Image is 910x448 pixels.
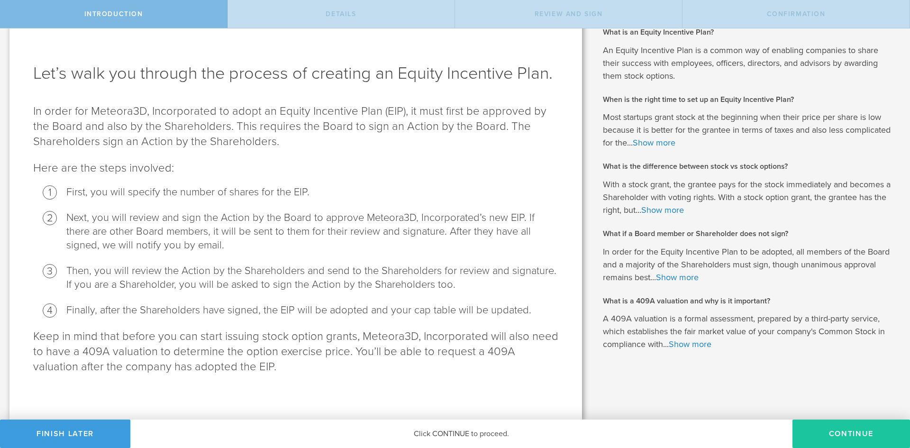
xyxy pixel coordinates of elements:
[603,312,896,351] p: A 409A valuation is a formal assessment, prepared by a third-party service, which establishes the...
[33,161,558,176] p: Here are the steps involved:
[603,178,896,217] p: With a stock grant, the grantee pays for the stock immediately and becomes a Shareholder with vot...
[603,229,896,239] h2: What if a Board member or Shareholder does not sign?
[33,329,558,375] p: Keep in mind that before you can start issuing stock option grants, Meteora3D, Incorporated will ...
[603,161,896,172] h2: What is the difference between stock vs stock options?
[603,246,896,284] p: In order for the Equity Incentive Plan to be adopted, all members of the Board and a majority of ...
[633,137,675,148] a: Show more
[603,44,896,82] p: An Equity Incentive Plan is a common way of enabling companies to share their success with employ...
[669,339,711,349] a: Show more
[66,264,558,292] li: Then, you will review the Action by the Shareholders and send to the Shareholders for review and ...
[603,111,896,149] p: Most startups grant stock at the beginning when their price per share is low because it is better...
[66,185,558,199] li: First, you will specify the number of shares for the EIP.
[535,10,603,18] span: Review and Sign
[33,62,558,85] h1: Let’s walk you through the process of creating an Equity Incentive Plan.
[66,303,558,317] li: Finally, after the Shareholders have signed, the EIP will be adopted and your cap table will be u...
[656,272,699,283] a: Show more
[792,420,910,448] button: Continue
[84,10,143,18] span: Introduction
[326,10,356,18] span: Details
[767,10,826,18] span: Confirmation
[863,374,910,420] iframe: Chat Widget
[603,296,896,306] h2: What is a 409A valuation and why is it important?
[603,27,896,37] h2: What is an Equity Incentive Plan?
[66,211,558,252] li: Next, you will review and sign the Action by the Board to approve Meteora3D, Incorporated’s new E...
[641,205,684,215] a: Show more
[603,94,896,105] h2: When is the right time to set up an Equity Incentive Plan?
[130,420,792,448] div: Click CONTINUE to proceed.
[33,104,558,149] p: In order for Meteora3D, Incorporated to adopt an Equity Incentive Plan (EIP), it must first be ap...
